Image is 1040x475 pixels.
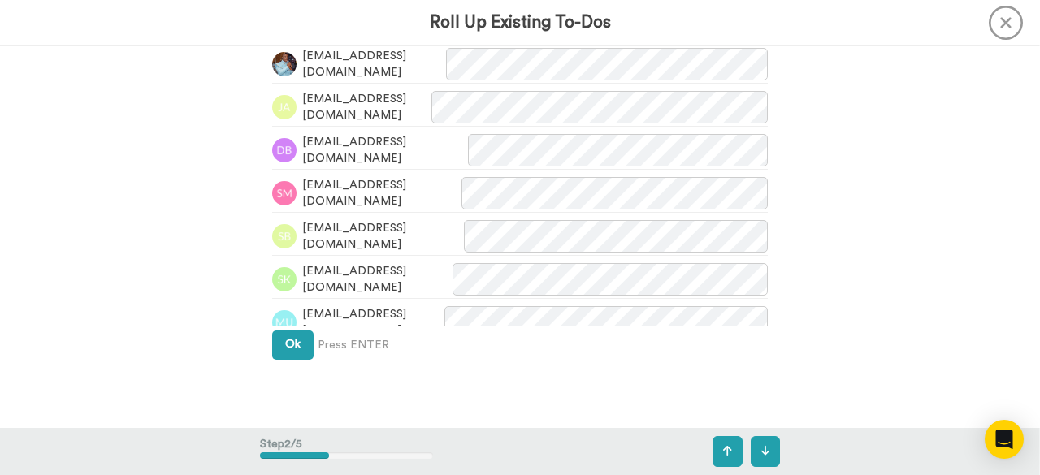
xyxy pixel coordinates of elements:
span: [EMAIL_ADDRESS][DOMAIN_NAME] [302,48,446,80]
span: [EMAIL_ADDRESS][DOMAIN_NAME] [302,91,431,123]
img: sk.png [272,267,297,291]
img: db.png [272,138,297,162]
span: [EMAIL_ADDRESS][DOMAIN_NAME] [302,263,453,296]
img: mu.png [272,310,297,335]
span: [EMAIL_ADDRESS][DOMAIN_NAME] [302,134,468,166]
img: sm.png [272,181,297,205]
span: [EMAIL_ADDRESS][DOMAIN_NAME] [302,220,464,253]
span: [EMAIL_ADDRESS][DOMAIN_NAME] [302,177,461,209]
div: Step 2 / 5 [260,428,433,475]
span: Press ENTER [318,337,389,353]
img: ja.png [272,95,297,119]
img: sb.png [272,224,297,248]
div: Open Intercom Messenger [985,420,1024,459]
img: 2638291b-b59e-4f7c-9fcb-ce0fba61fc63.jpg [272,52,297,76]
h3: Roll Up Existing To-Dos [430,13,611,32]
button: Ok [272,330,314,360]
span: Ok [285,339,301,350]
span: [EMAIL_ADDRESS][DOMAIN_NAME] [302,306,444,339]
